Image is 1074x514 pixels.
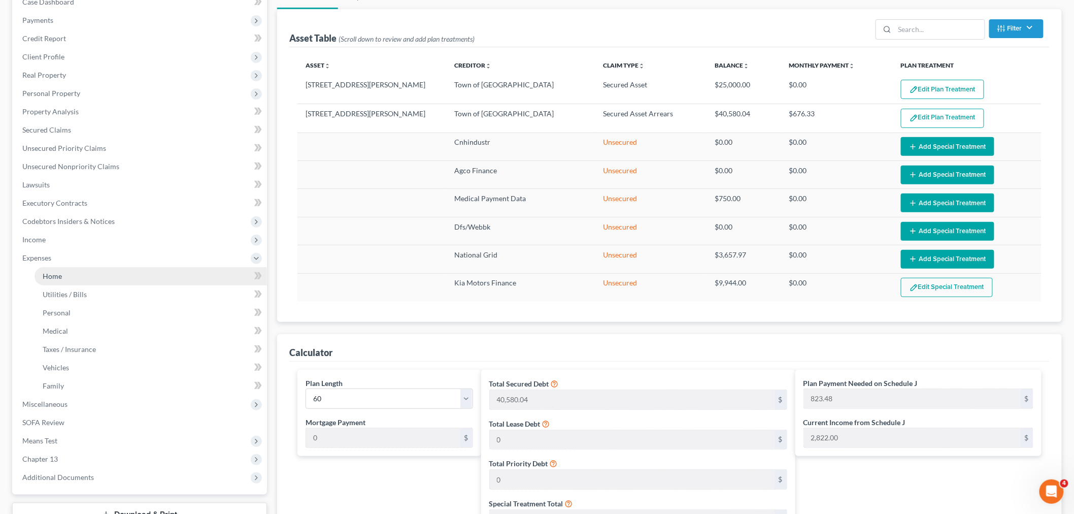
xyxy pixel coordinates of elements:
td: $40,580.04 [707,104,781,133]
i: unfold_more [639,63,645,69]
button: Edit Plan Treatment [901,109,984,128]
span: Miscellaneous [22,400,68,408]
button: Edit Special Treatment [901,278,993,297]
i: unfold_more [324,63,330,69]
a: Unsecured Nonpriority Claims [14,157,267,176]
span: Medical [43,327,68,335]
td: $0.00 [781,189,893,217]
td: $0.00 [781,76,893,104]
td: Secured Asset Arrears [595,104,707,133]
label: Plan Length [306,378,343,389]
td: $676.33 [781,104,893,133]
button: Filter [989,19,1044,38]
td: [STREET_ADDRESS][PERSON_NAME] [297,104,446,133]
span: Vehicles [43,363,69,372]
label: Mortgage Payment [306,417,365,428]
span: Taxes / Insurance [43,345,96,354]
span: Expenses [22,253,51,262]
td: $0.00 [707,161,781,189]
a: Medical [35,322,267,340]
span: Personal Property [22,89,80,98]
i: unfold_more [743,63,749,69]
label: Special Treatment Total [489,498,563,509]
span: Client Profile [22,52,64,61]
span: Utilities / Bills [43,290,87,299]
a: Executory Contracts [14,194,267,212]
a: Creditorunfold_more [454,61,491,69]
span: SOFA Review [22,418,64,427]
span: Income [22,235,46,244]
span: Personal [43,308,71,317]
td: Town of [GEOGRAPHIC_DATA] [446,104,595,133]
span: Real Property [22,71,66,79]
div: $ [1021,389,1033,408]
span: Property Analysis [22,107,79,116]
td: $0.00 [781,273,893,302]
div: $ [1021,428,1033,447]
label: Plan Payment Needed on Schedule J [803,378,918,389]
td: $0.00 [781,217,893,245]
td: $0.00 [707,217,781,245]
td: National Grid [446,245,595,273]
div: $ [775,430,787,449]
div: Asset Table [289,32,475,44]
td: $0.00 [707,133,781,160]
td: Dfs/Webbk [446,217,595,245]
button: Add Special Treatment [901,222,994,241]
i: unfold_more [485,63,491,69]
td: $0.00 [781,245,893,273]
td: Town of [GEOGRAPHIC_DATA] [446,76,595,104]
input: 0.00 [804,389,1021,408]
a: Monthly Paymentunfold_more [789,61,855,69]
td: Unsecured [595,217,707,245]
td: Unsecured [595,273,707,302]
a: Vehicles [35,359,267,377]
img: edit-pencil-c1479a1de80d8dea1e2430c2f745a3c6a07e9d7aa2eeffe225670001d78357a8.svg [910,283,918,292]
span: Payments [22,16,53,24]
td: Cnhindustr [446,133,595,160]
a: Credit Report [14,29,267,48]
span: Lawsuits [22,180,50,189]
input: 0.00 [490,430,775,449]
a: Personal [35,304,267,322]
span: Additional Documents [22,473,94,481]
img: edit-pencil-c1479a1de80d8dea1e2430c2f745a3c6a07e9d7aa2eeffe225670001d78357a8.svg [910,85,918,94]
input: 0.00 [804,428,1021,447]
label: Current Income from Schedule J [803,417,905,428]
td: Unsecured [595,133,707,160]
td: Unsecured [595,161,707,189]
a: Utilities / Bills [35,285,267,304]
span: Family [43,381,64,390]
td: $750.00 [707,189,781,217]
td: $0.00 [781,161,893,189]
span: Credit Report [22,34,66,43]
div: $ [775,390,787,409]
button: Add Special Treatment [901,137,994,156]
button: Edit Plan Treatment [901,80,984,99]
span: 4 [1060,479,1068,488]
span: Unsecured Priority Claims [22,144,106,152]
td: $0.00 [781,133,893,160]
td: $3,657.97 [707,245,781,273]
iframe: Intercom live chat [1039,479,1064,504]
a: Property Analysis [14,103,267,121]
td: $25,000.00 [707,76,781,104]
td: Medical Payment Data [446,189,595,217]
div: Calculator [289,346,332,359]
td: [STREET_ADDRESS][PERSON_NAME] [297,76,446,104]
a: Claim Typeunfold_more [603,61,645,69]
a: Assetunfold_more [306,61,330,69]
input: 0.00 [490,470,775,489]
i: unfold_more [849,63,855,69]
td: Secured Asset [595,76,707,104]
a: Unsecured Priority Claims [14,139,267,157]
span: Secured Claims [22,125,71,134]
td: Unsecured [595,245,707,273]
a: Lawsuits [14,176,267,194]
label: Total Lease Debt [489,419,541,429]
input: 0.00 [490,390,775,409]
td: Kia Motors Finance [446,273,595,302]
span: Codebtors Insiders & Notices [22,217,115,226]
span: Means Test [22,436,57,445]
input: Search... [895,20,985,39]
